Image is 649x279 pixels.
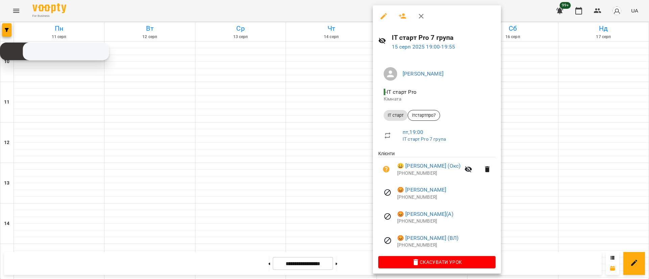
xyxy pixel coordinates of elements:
[384,258,490,266] span: Скасувати Урок
[378,150,496,256] ul: Клієнти
[397,170,460,177] p: [PHONE_NUMBER]
[403,136,446,142] a: ІТ старт Pro 7 група
[397,242,496,249] p: [PHONE_NUMBER]
[397,162,460,170] a: 😀 [PERSON_NAME] (Окс)
[408,112,440,118] span: ітстартпро7
[397,218,496,225] p: [PHONE_NUMBER]
[378,256,496,268] button: Скасувати Урок
[384,96,490,103] p: Кімната
[392,32,496,43] h6: ІТ старт Pro 7 група
[397,234,458,242] a: 😡 [PERSON_NAME] (ВЛ)
[397,186,446,194] a: 😡 [PERSON_NAME]
[384,89,418,95] span: - ІТ старт Pro
[403,129,423,135] a: пт , 19:00
[378,161,394,177] button: Візит ще не сплачено. Додати оплату?
[384,112,408,118] span: ІТ старт
[384,189,392,197] svg: Візит скасовано
[384,236,392,245] svg: Візит скасовано
[403,71,443,77] a: [PERSON_NAME]
[408,110,440,121] div: ітстартпро7
[392,44,455,50] a: 15 серп 2025 19:00-19:55
[397,210,453,218] a: 😡 [PERSON_NAME](А)
[397,194,496,201] p: [PHONE_NUMBER]
[384,213,392,221] svg: Візит скасовано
